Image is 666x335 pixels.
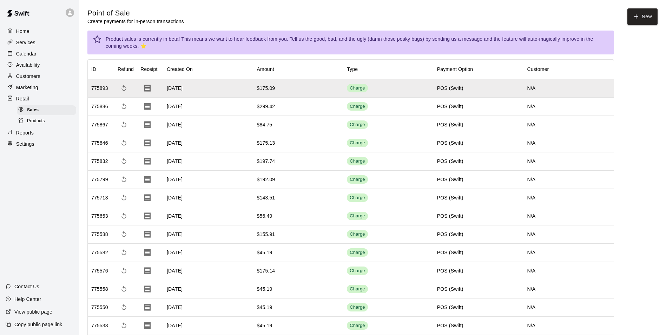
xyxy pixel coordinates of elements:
div: POS (Swift) [437,212,463,219]
p: View public page [14,308,52,315]
div: POS (Swift) [437,267,463,274]
p: Create payments for in-person transactions [87,18,184,25]
div: $299.42 [257,103,275,110]
p: Availability [16,61,40,68]
div: POS (Swift) [437,285,463,293]
div: N/A [523,79,614,98]
div: Charge [350,103,365,110]
div: N/A [523,280,614,298]
div: Charge [350,286,365,293]
div: POS (Swift) [437,85,463,92]
h5: Point of Sale [87,8,184,18]
div: $192.09 [257,176,275,183]
div: [DATE] [163,225,253,244]
div: Charge [350,231,365,238]
div: [DATE] [163,79,253,98]
div: N/A [523,98,614,116]
div: Receipt [140,59,158,79]
div: Charge [350,195,365,201]
div: Charge [350,249,365,256]
div: Refund [118,59,134,79]
div: Products [17,116,76,126]
button: Download Receipt [140,81,154,95]
div: POS (Swift) [437,304,463,311]
div: 775558 [91,285,108,293]
p: Customers [16,73,40,80]
p: Reports [16,129,34,136]
div: 775653 [91,212,108,219]
div: Customer [523,59,614,79]
div: Amount [257,59,274,79]
button: Download Receipt [140,318,154,333]
span: Refund payment [118,173,130,186]
div: POS (Swift) [437,249,463,256]
div: 775533 [91,322,108,329]
span: Products [27,118,45,125]
div: 775582 [91,249,108,256]
p: Settings [16,140,34,147]
div: 775867 [91,121,108,128]
div: $175.09 [257,85,275,92]
div: Type [347,59,358,79]
div: $84.75 [257,121,272,128]
button: Download Receipt [140,227,154,241]
div: POS (Swift) [437,322,463,329]
button: Download Receipt [140,264,154,278]
div: ID [88,59,114,79]
div: Created On [163,59,253,79]
div: ID [91,59,96,79]
div: [DATE] [163,244,253,262]
a: sending us a message [432,36,482,42]
div: [DATE] [163,317,253,335]
div: Payment Option [434,59,524,79]
a: Availability [6,60,73,70]
div: Charge [350,121,365,128]
div: $143.51 [257,194,275,201]
div: N/A [523,225,614,244]
div: Charge [350,268,365,274]
div: 775713 [91,194,108,201]
div: Services [6,37,73,48]
div: Marketing [6,82,73,93]
div: $45.19 [257,322,272,329]
button: Download Receipt [140,154,154,168]
div: 775886 [91,103,108,110]
div: $56.49 [257,212,272,219]
div: Charge [350,85,365,92]
div: 775576 [91,267,108,274]
button: Download Receipt [140,245,154,260]
p: Contact Us [14,283,39,290]
button: Download Receipt [140,136,154,150]
a: Calendar [6,48,73,59]
button: Download Receipt [140,282,154,296]
div: POS (Swift) [437,103,463,110]
a: Sales [17,105,79,116]
div: Customers [6,71,73,81]
div: $197.74 [257,158,275,165]
span: Sales [27,107,39,114]
span: Refund payment [118,210,130,222]
span: Refund payment [118,246,130,259]
div: Amount [253,59,344,79]
div: N/A [523,134,614,152]
div: N/A [523,207,614,225]
a: Reports [6,127,73,138]
div: POS (Swift) [437,194,463,201]
div: POS (Swift) [437,158,463,165]
div: Charge [350,304,365,311]
div: $175.13 [257,139,275,146]
div: POS (Swift) [437,139,463,146]
div: Payment Option [437,59,473,79]
p: Calendar [16,50,37,57]
p: Services [16,39,35,46]
div: 775832 [91,158,108,165]
div: Charge [350,213,365,219]
button: Download Receipt [140,118,154,132]
span: Refund payment [118,264,130,277]
button: Download Receipt [140,99,154,113]
div: $155.91 [257,231,275,238]
span: Refund payment [118,301,130,314]
div: Product sales is currently in beta! This means we want to hear feedback from you. Tell us the goo... [106,33,608,52]
span: Refund payment [118,118,130,131]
